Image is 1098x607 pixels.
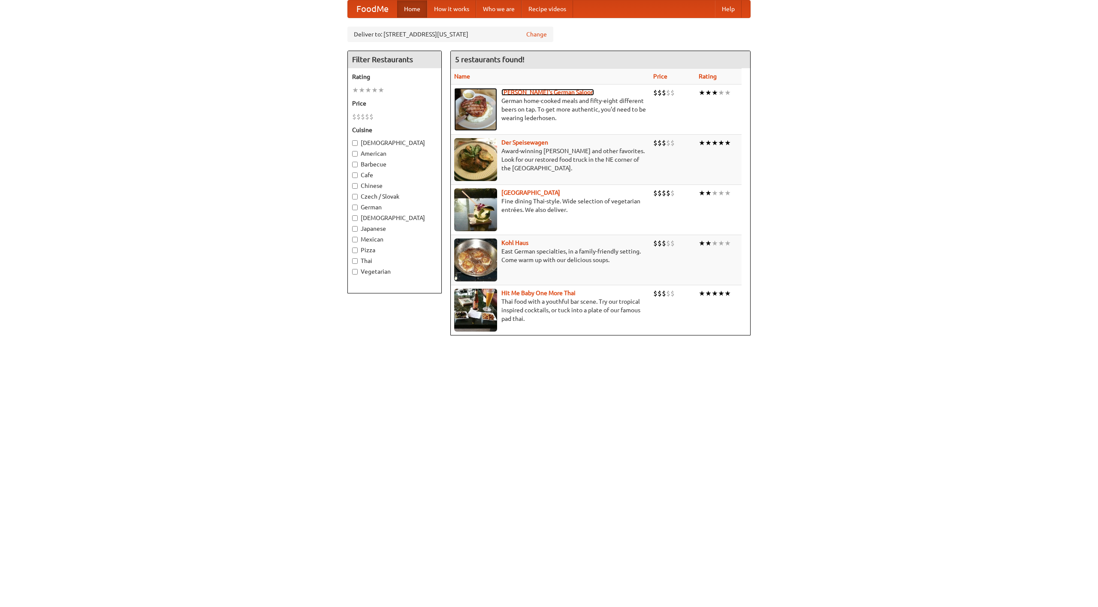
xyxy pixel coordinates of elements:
input: [DEMOGRAPHIC_DATA] [352,140,358,146]
li: ★ [712,138,718,148]
h5: Cuisine [352,126,437,134]
li: $ [369,112,374,121]
li: ★ [359,85,365,95]
li: ★ [712,88,718,97]
a: Rating [699,73,717,80]
a: Change [526,30,547,39]
li: ★ [724,239,731,248]
li: $ [658,138,662,148]
label: Japanese [352,224,437,233]
p: German home-cooked meals and fifty-eight different beers on tap. To get more authentic, you'd nee... [454,97,646,122]
li: $ [658,239,662,248]
input: Chinese [352,183,358,189]
li: ★ [724,88,731,97]
label: Pizza [352,246,437,254]
a: Help [715,0,742,18]
li: ★ [724,138,731,148]
li: $ [670,289,675,298]
li: $ [653,289,658,298]
li: ★ [699,188,705,198]
a: [GEOGRAPHIC_DATA] [501,189,560,196]
li: $ [361,112,365,121]
img: satay.jpg [454,188,497,231]
li: ★ [705,88,712,97]
li: $ [670,138,675,148]
li: ★ [705,289,712,298]
li: $ [670,88,675,97]
input: Mexican [352,237,358,242]
a: [PERSON_NAME]'s German Saloon [501,89,594,96]
label: German [352,203,437,211]
input: Pizza [352,248,358,253]
b: Kohl Haus [501,239,528,246]
label: Czech / Slovak [352,192,437,201]
label: Cafe [352,171,437,179]
li: ★ [352,85,359,95]
input: Cafe [352,172,358,178]
li: ★ [712,239,718,248]
a: Name [454,73,470,80]
h5: Rating [352,72,437,81]
li: $ [662,88,666,97]
input: German [352,205,358,210]
b: Der Speisewagen [501,139,548,146]
li: $ [653,239,658,248]
li: ★ [699,239,705,248]
li: ★ [724,289,731,298]
li: ★ [699,289,705,298]
label: Barbecue [352,160,437,169]
p: East German specialties, in a family-friendly setting. Come warm up with our delicious soups. [454,247,646,264]
li: ★ [718,239,724,248]
li: $ [653,88,658,97]
label: Mexican [352,235,437,244]
li: $ [352,112,356,121]
li: $ [666,239,670,248]
li: $ [658,88,662,97]
li: ★ [705,239,712,248]
li: $ [662,289,666,298]
li: ★ [705,188,712,198]
h4: Filter Restaurants [348,51,441,68]
a: Who we are [476,0,522,18]
input: Thai [352,258,358,264]
li: ★ [718,88,724,97]
label: Vegetarian [352,267,437,276]
ng-pluralize: 5 restaurants found! [455,55,525,63]
li: $ [666,188,670,198]
li: ★ [699,138,705,148]
input: Japanese [352,226,358,232]
li: ★ [712,289,718,298]
li: $ [666,138,670,148]
li: ★ [718,289,724,298]
li: $ [666,289,670,298]
li: ★ [724,188,731,198]
li: ★ [365,85,371,95]
input: [DEMOGRAPHIC_DATA] [352,215,358,221]
li: ★ [718,188,724,198]
label: Chinese [352,181,437,190]
img: babythai.jpg [454,289,497,332]
li: $ [670,188,675,198]
label: [DEMOGRAPHIC_DATA] [352,214,437,222]
p: Award-winning [PERSON_NAME] and other favorites. Look for our restored food truck in the NE corne... [454,147,646,172]
label: American [352,149,437,158]
input: American [352,151,358,157]
a: Hit Me Baby One More Thai [501,290,576,296]
li: ★ [378,85,384,95]
img: speisewagen.jpg [454,138,497,181]
li: $ [653,138,658,148]
a: Price [653,73,667,80]
li: ★ [699,88,705,97]
li: $ [653,188,658,198]
label: Thai [352,257,437,265]
div: Deliver to: [STREET_ADDRESS][US_STATE] [347,27,553,42]
img: kohlhaus.jpg [454,239,497,281]
li: $ [662,188,666,198]
input: Barbecue [352,162,358,167]
p: Fine dining Thai-style. Wide selection of vegetarian entrées. We also deliver. [454,197,646,214]
a: Recipe videos [522,0,573,18]
li: $ [662,138,666,148]
input: Czech / Slovak [352,194,358,199]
